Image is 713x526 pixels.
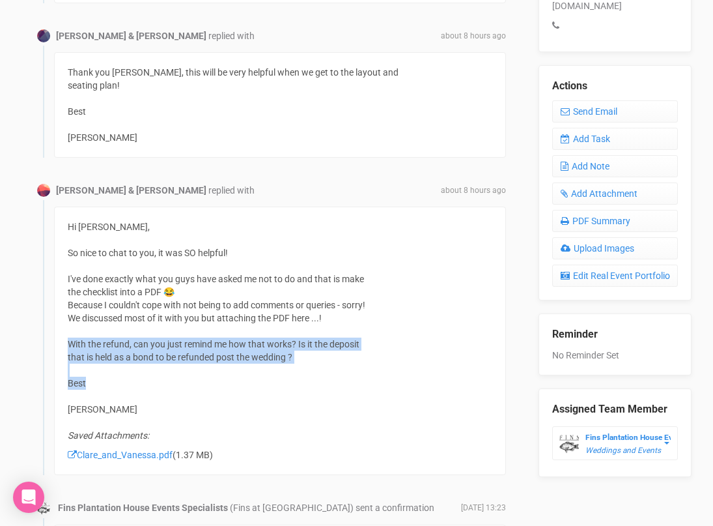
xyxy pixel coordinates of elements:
[552,327,678,342] legend: Reminder
[552,100,678,123] a: Send Email
[68,450,173,460] a: Clare_and_Vanessa.pdf
[552,265,678,287] a: Edit Real Event Portfolio
[54,207,506,475] div: Hi [PERSON_NAME], So nice to chat to you, it was SO helpful! I've done exactly what you guys have...
[552,183,678,205] a: Add Attachment
[230,503,434,513] span: (Fins at [GEOGRAPHIC_DATA]) sent a confirmation
[552,155,678,177] a: Add Note
[37,29,50,42] img: Profile Image
[552,237,678,259] a: Upload Images
[56,31,206,41] strong: [PERSON_NAME] & [PERSON_NAME]
[58,503,228,513] strong: Fins Plantation House Events Specialists
[68,450,213,460] span: (1.37 MB)
[552,128,678,150] a: Add Task
[441,31,506,42] span: about 8 hours ago
[559,434,579,454] img: data
[552,314,678,362] div: No Reminder Set
[37,184,50,197] img: Profile Image
[552,210,678,232] a: PDF Summary
[208,185,255,196] span: replied with
[441,185,506,196] span: about 8 hours ago
[208,31,255,41] span: replied with
[68,430,149,441] i: Saved Attachments:
[552,402,678,417] legend: Assigned Team Member
[552,79,678,94] legend: Actions
[585,446,661,455] em: Weddings and Events
[13,482,44,513] div: Open Intercom Messenger
[552,426,678,460] button: Fins Plantation House Events Specialists Weddings and Events
[54,52,506,158] div: Thank you [PERSON_NAME], this will be very helpful when we get to the layout and seating plan! Be...
[461,503,506,514] span: [DATE] 13:23
[56,185,206,196] strong: [PERSON_NAME] & [PERSON_NAME]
